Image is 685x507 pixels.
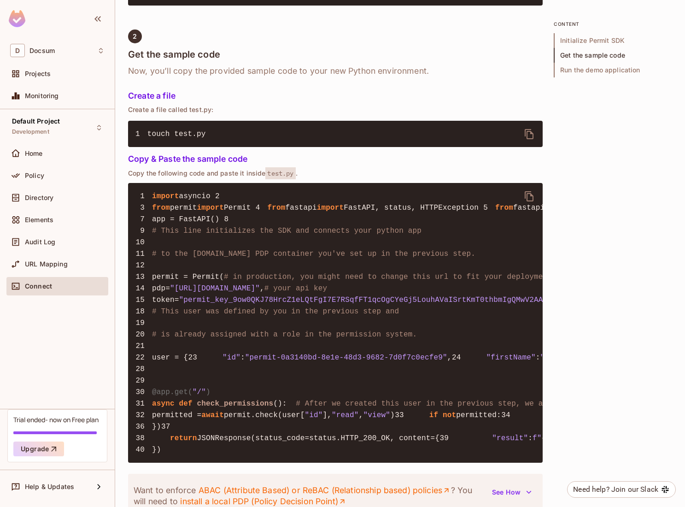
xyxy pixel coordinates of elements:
span: 18 [135,306,152,317]
span: ) [390,411,395,419]
span: Home [25,150,43,157]
span: touch test.py [147,130,206,138]
span: Audit Log [25,238,55,246]
span: # your api key [264,284,328,293]
span: 7 [135,214,152,225]
span: JSONResponse(status_code=status.HTTP_200_OK, content={ [197,434,440,442]
span: if [429,411,439,419]
span: "permit-0a3140bd-8e1e-48d3-9682-7d0f7c0ecfe9" [245,354,447,362]
span: 39 [439,433,456,444]
span: 11 [135,248,152,259]
span: from [268,204,286,212]
span: Get the sample code [554,48,672,63]
span: "id" [305,411,323,419]
span: "id" [222,354,240,362]
span: Help & Updates [25,483,74,490]
span: Policy [25,172,44,179]
span: "/" [193,388,206,396]
span: 3 [135,202,152,213]
span: 15 [135,295,152,306]
span: permit [170,204,197,212]
span: # to the [DOMAIN_NAME] PDP container you've set up in the previous step. [152,250,475,258]
span: 1 [135,129,147,140]
span: token= [152,296,179,304]
span: , [447,354,452,362]
span: 28 [135,364,152,375]
span: test.py [265,167,295,179]
a: ABAC (Attribute Based) or ReBAC (Relationship based) policies [198,485,451,496]
h5: Create a file [128,91,543,100]
button: delete [518,123,540,145]
span: # This user was defined by you in the previous step and [152,307,399,316]
span: 20 [135,329,152,340]
div: Need help? Join our Slack [573,484,658,495]
span: {user.get( [541,434,586,442]
span: Monitoring [25,92,59,100]
span: "permit_key_9ow0QKJ78HrcZ1eLQtFgI7E7RSqfFT1qcOgCYeGj5LouhAVaISrtKmT0thbmIgQMwV2AAFYYSbTzovttf0bo3t" [179,296,624,304]
span: ], [323,411,332,419]
span: import [197,204,224,212]
span: 33 [395,410,411,421]
span: 2 [211,191,227,202]
span: return [170,434,197,442]
button: Upgrade [13,442,64,456]
span: "undefined" [540,354,589,362]
img: SReyMgAAAABJRU5ErkJggg== [9,10,25,27]
span: , [359,411,363,419]
span: 19 [135,318,152,329]
span: # is already assigned with a role in the permission system. [152,330,417,339]
span: import [152,192,179,200]
span: 31 [135,398,152,409]
span: 24 [451,352,468,363]
span: 4 [251,202,268,213]
span: async [152,400,175,408]
a: install a local PDP (Policy Decision Point) [180,496,346,507]
span: @app.get( [152,388,193,396]
span: import [317,204,344,212]
span: 29 [135,375,152,386]
span: 2 [133,33,137,40]
span: 8 [219,214,236,225]
span: 10 [135,237,152,248]
span: 21 [135,341,152,352]
span: not [443,411,456,419]
span: 12 [135,260,152,271]
div: Trial ended- now on Free plan [13,415,99,424]
span: Initialize Permit SDK [554,33,672,48]
span: "[URL][DOMAIN_NAME]" [170,284,260,293]
span: permit.check(user[ [224,411,305,419]
span: Connect [25,283,52,290]
h6: Now, you’ll copy the provided sample code to your new Python environment. [128,65,543,77]
p: Create a file called test.py: [128,106,543,113]
p: Want to enforce ? You will need to [134,485,486,507]
span: "firstName" [486,354,535,362]
span: 36 [135,421,152,432]
span: permitted = [152,411,201,419]
button: See How [486,485,537,500]
span: Directory [25,194,53,201]
span: 23 [188,352,205,363]
span: check_permissions [197,400,274,408]
span: pdp= [152,284,170,293]
span: # This line initializes the SDK and connects your python app [152,227,422,235]
span: 32 [135,410,152,421]
span: def [179,400,193,408]
span: 22 [135,352,152,363]
span: 9 [135,225,152,236]
span: "result" [492,434,528,442]
span: asyncio [179,192,211,200]
span: 38 [135,433,152,444]
span: : [528,434,533,442]
span: from [495,204,513,212]
span: "view" [363,411,390,419]
span: "read" [332,411,359,419]
button: delete [518,185,540,207]
span: fastapi.responses [513,204,590,212]
span: f" [533,434,542,442]
span: 30 [135,387,152,398]
span: , [260,284,264,293]
h5: Copy & Paste the sample code [128,154,543,164]
span: ) [206,388,211,396]
span: 34 [501,410,518,421]
span: permit = Permit( [152,273,224,281]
